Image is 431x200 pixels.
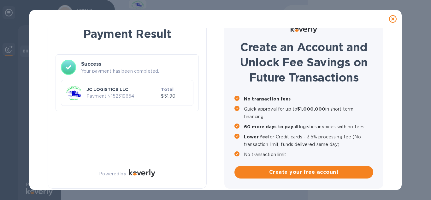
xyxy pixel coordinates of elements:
p: Powered by [99,171,126,177]
h1: Payment Result [58,26,196,42]
b: No transaction fees [244,96,291,101]
b: 60 more days to pay [244,124,293,129]
p: for Credit cards - 3.5% processing fee (No transaction limit, funds delivered same day) [244,133,373,148]
p: all logistics invoices with no fees [244,123,373,130]
p: Your payment has been completed. [81,68,193,75]
h3: Success [81,60,193,68]
b: Total [161,87,174,92]
b: Lower fee [244,134,268,139]
p: Quick approval for up to in short term financing [244,105,373,120]
img: Logo [291,26,317,33]
button: Create your free account [234,166,373,179]
b: $1,000,000 [297,106,325,112]
p: $51.90 [161,93,188,100]
p: No transaction limit [244,151,373,158]
img: Logo [129,169,155,177]
h1: Create an Account and Unlock Fee Savings on Future Transactions [234,39,373,85]
p: Payment № 52319654 [86,93,158,100]
p: JC LOGISTICS LLC [86,86,158,93]
span: Create your free account [239,168,368,176]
